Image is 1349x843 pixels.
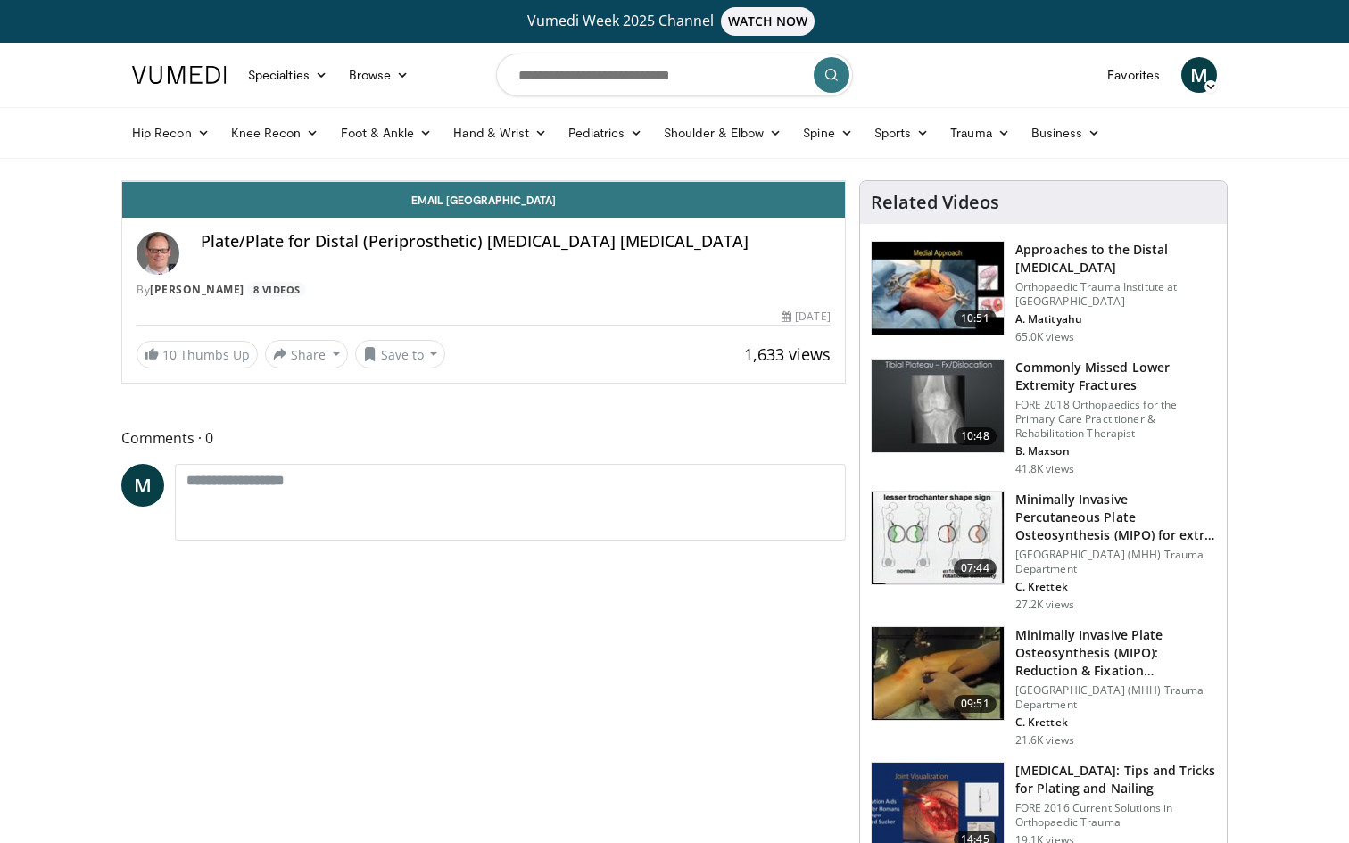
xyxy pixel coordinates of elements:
a: Sports [864,115,940,151]
p: FORE 2018 Orthopaedics for the Primary Care Practitioner & Rehabilitation Therapist [1015,398,1216,441]
a: Hand & Wrist [443,115,558,151]
a: Browse [338,57,420,93]
h3: Commonly Missed Lower Extremity Fractures [1015,359,1216,394]
span: 07:44 [954,559,997,577]
img: Avatar [137,232,179,275]
a: 8 Videos [247,282,306,297]
p: FORE 2016 Current Solutions in Orthopaedic Trauma [1015,801,1216,830]
a: Trauma [939,115,1021,151]
h4: Related Videos [871,192,999,213]
div: By [137,282,831,298]
span: Comments 0 [121,426,846,450]
p: C. Krettek [1015,715,1216,730]
img: fylOjp5pkC-GA4Zn4xMDoxOjBrO-I4W8_9.150x105_q85_crop-smart_upscale.jpg [872,492,1004,584]
a: 09:51 Minimally Invasive Plate Osteosynthesis (MIPO): Reduction & Fixation… [GEOGRAPHIC_DATA] (MH... [871,626,1216,748]
span: 10:48 [954,427,997,445]
a: Email [GEOGRAPHIC_DATA] [122,182,845,218]
img: x0JBUkvnwpAy-qi34xMDoxOjBvO1TC8Z.150x105_q85_crop-smart_upscale.jpg [872,627,1004,720]
p: B. Maxson [1015,444,1216,459]
p: C. Krettek [1015,580,1216,594]
a: Pediatrics [558,115,653,151]
a: 10:48 Commonly Missed Lower Extremity Fractures FORE 2018 Orthopaedics for the Primary Care Pract... [871,359,1216,476]
h3: Minimally Invasive Plate Osteosynthesis (MIPO): Reduction & Fixation… [1015,626,1216,680]
span: 1,633 views [744,343,831,365]
button: Share [265,340,348,368]
input: Search topics, interventions [496,54,853,96]
a: Specialties [237,57,338,93]
a: [PERSON_NAME] [150,282,244,297]
a: Knee Recon [220,115,330,151]
p: 41.8K views [1015,462,1074,476]
a: Favorites [1097,57,1171,93]
a: Shoulder & Elbow [653,115,792,151]
img: 4aa379b6-386c-4fb5-93ee-de5617843a87.150x105_q85_crop-smart_upscale.jpg [872,360,1004,452]
a: M [121,464,164,507]
div: [DATE] [782,309,830,325]
button: Save to [355,340,446,368]
span: 09:51 [954,695,997,713]
p: 21.6K views [1015,733,1074,748]
a: Vumedi Week 2025 ChannelWATCH NOW [135,7,1214,36]
a: Business [1021,115,1112,151]
p: 27.2K views [1015,598,1074,612]
video-js: Video Player [122,181,845,182]
p: Orthopaedic Trauma Institute at [GEOGRAPHIC_DATA] [1015,280,1216,309]
h3: Minimally Invasive Percutaneous Plate Osteosynthesis (MIPO) for extr… [1015,491,1216,544]
a: M [1181,57,1217,93]
p: 65.0K views [1015,330,1074,344]
h3: [MEDICAL_DATA]: Tips and Tricks for Plating and Nailing [1015,762,1216,798]
span: WATCH NOW [721,7,815,36]
a: Spine [792,115,863,151]
span: 10:51 [954,310,997,327]
img: d5ySKFN8UhyXrjO34xMDoxOjBrO-I4W8_9.150x105_q85_crop-smart_upscale.jpg [872,242,1004,335]
a: Hip Recon [121,115,220,151]
p: A. Matityahu [1015,312,1216,326]
span: 10 [162,346,177,363]
h3: Approaches to the Distal [MEDICAL_DATA] [1015,241,1216,277]
p: [GEOGRAPHIC_DATA] (MHH) Trauma Department [1015,548,1216,576]
p: [GEOGRAPHIC_DATA] (MHH) Trauma Department [1015,683,1216,712]
a: 07:44 Minimally Invasive Percutaneous Plate Osteosynthesis (MIPO) for extr… [GEOGRAPHIC_DATA] (MH... [871,491,1216,612]
a: Foot & Ankle [330,115,443,151]
h4: Plate/Plate for Distal (Periprosthetic) [MEDICAL_DATA] [MEDICAL_DATA] [201,232,831,252]
img: VuMedi Logo [132,66,227,84]
a: 10:51 Approaches to the Distal [MEDICAL_DATA] Orthopaedic Trauma Institute at [GEOGRAPHIC_DATA] A... [871,241,1216,344]
a: 10 Thumbs Up [137,341,258,368]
